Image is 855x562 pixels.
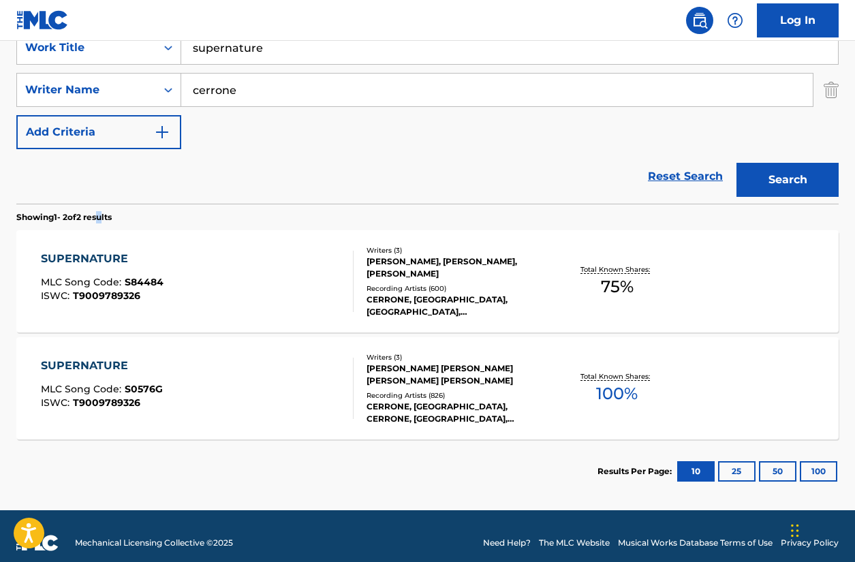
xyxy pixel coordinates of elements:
[791,510,799,551] div: Drag
[736,163,839,197] button: Search
[125,383,163,395] span: S0576G
[367,294,549,318] div: CERRONE, [GEOGRAPHIC_DATA], [GEOGRAPHIC_DATA], [GEOGRAPHIC_DATA], [GEOGRAPHIC_DATA], [GEOGRAPHIC_...
[787,497,855,562] iframe: Chat Widget
[596,381,638,406] span: 100 %
[16,211,112,223] p: Showing 1 - 2 of 2 results
[16,31,839,204] form: Search Form
[597,465,675,478] p: Results Per Page:
[677,461,715,482] button: 10
[781,537,839,549] a: Privacy Policy
[75,537,233,549] span: Mechanical Licensing Collective © 2025
[641,161,730,191] a: Reset Search
[41,358,163,374] div: SUPERNATURE
[721,7,749,34] div: Help
[727,12,743,29] img: help
[759,461,796,482] button: 50
[73,396,140,409] span: T9009789326
[367,245,549,255] div: Writers ( 3 )
[367,352,549,362] div: Writers ( 3 )
[367,362,549,387] div: [PERSON_NAME] [PERSON_NAME] [PERSON_NAME] [PERSON_NAME]
[41,396,73,409] span: ISWC :
[154,124,170,140] img: 9d2ae6d4665cec9f34b9.svg
[580,371,653,381] p: Total Known Shares:
[367,283,549,294] div: Recording Artists ( 600 )
[41,383,125,395] span: MLC Song Code :
[16,535,59,551] img: logo
[16,230,839,332] a: SUPERNATUREMLC Song Code:S84484ISWC:T9009789326Writers (3)[PERSON_NAME], [PERSON_NAME], [PERSON_N...
[16,10,69,30] img: MLC Logo
[686,7,713,34] a: Public Search
[367,390,549,401] div: Recording Artists ( 826 )
[16,115,181,149] button: Add Criteria
[691,12,708,29] img: search
[16,337,839,439] a: SUPERNATUREMLC Song Code:S0576GISWC:T9009789326Writers (3)[PERSON_NAME] [PERSON_NAME] [PERSON_NAM...
[580,264,653,275] p: Total Known Shares:
[25,40,148,56] div: Work Title
[41,290,73,302] span: ISWC :
[367,255,549,280] div: [PERSON_NAME], [PERSON_NAME], [PERSON_NAME]
[618,537,773,549] a: Musical Works Database Terms of Use
[824,73,839,107] img: Delete Criterion
[483,537,531,549] a: Need Help?
[800,461,837,482] button: 100
[41,251,164,267] div: SUPERNATURE
[539,537,610,549] a: The MLC Website
[125,276,164,288] span: S84484
[367,401,549,425] div: CERRONE, [GEOGRAPHIC_DATA], CERRONE, [GEOGRAPHIC_DATA], [GEOGRAPHIC_DATA]
[25,82,148,98] div: Writer Name
[718,461,756,482] button: 25
[41,276,125,288] span: MLC Song Code :
[73,290,140,302] span: T9009789326
[757,3,839,37] a: Log In
[601,275,634,299] span: 75 %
